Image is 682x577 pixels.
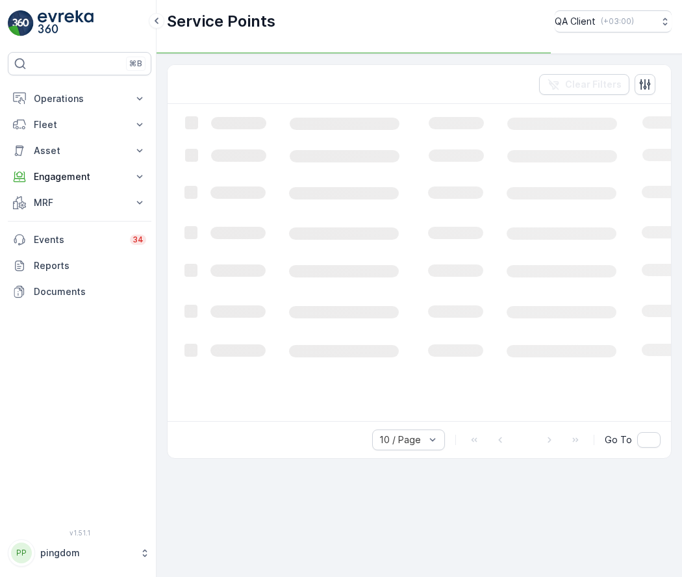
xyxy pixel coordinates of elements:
button: PPpingdom [8,539,151,567]
button: Operations [8,86,151,112]
p: QA Client [555,15,596,28]
p: MRF [34,196,125,209]
p: Asset [34,144,125,157]
p: Events [34,233,122,246]
p: ⌘B [129,58,142,69]
a: Reports [8,253,151,279]
p: Fleet [34,118,125,131]
p: ( +03:00 ) [601,16,634,27]
button: Fleet [8,112,151,138]
p: Service Points [167,11,275,32]
a: Documents [8,279,151,305]
p: Documents [34,285,146,298]
p: 34 [133,235,144,245]
div: PP [11,543,32,563]
button: Asset [8,138,151,164]
a: Events34 [8,227,151,253]
button: QA Client(+03:00) [555,10,672,32]
span: v 1.51.1 [8,529,151,537]
img: logo [8,10,34,36]
p: Clear Filters [565,78,622,91]
img: logo_light-DOdMpM7g.png [38,10,94,36]
p: Engagement [34,170,125,183]
button: MRF [8,190,151,216]
button: Engagement [8,164,151,190]
button: Clear Filters [539,74,629,95]
p: Reports [34,259,146,272]
p: Operations [34,92,125,105]
span: Go To [605,433,632,446]
p: pingdom [40,546,133,559]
